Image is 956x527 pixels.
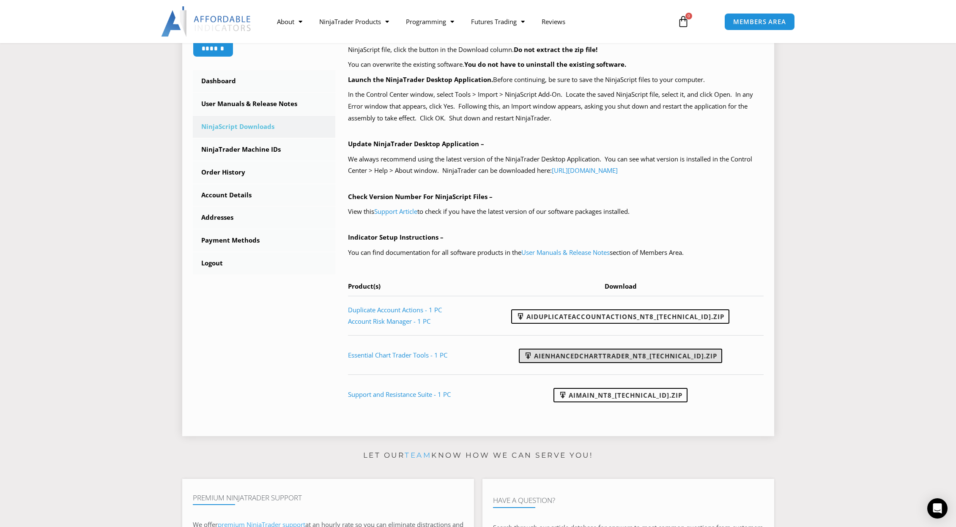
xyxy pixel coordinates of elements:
a: NinjaTrader Products [311,12,397,31]
a: [URL][DOMAIN_NAME] [552,166,618,175]
p: We always recommend using the latest version of the NinjaTrader Desktop Application. You can see ... [348,153,764,177]
a: AIMain_NT8_[TECHNICAL_ID].zip [553,388,688,402]
a: Essential Chart Trader Tools - 1 PC [348,351,447,359]
a: Duplicate Account Actions - 1 PC [348,306,442,314]
a: team [405,451,431,459]
nav: Account pages [193,70,336,274]
b: Check Version Number For NinjaScript Files – [348,192,493,201]
b: Launch the NinjaTrader Desktop Application. [348,75,493,84]
h4: Premium NinjaTrader Support [193,494,463,502]
p: Before continuing, be sure to save the NinjaScript files to your computer. [348,74,764,86]
a: User Manuals & Release Notes [521,248,610,257]
b: Indicator Setup Instructions – [348,233,444,241]
a: Payment Methods [193,229,336,251]
p: You can find documentation for all software products in the section of Members Area. [348,247,764,259]
a: Account Risk Manager - 1 PC [348,317,430,325]
a: 0 [665,9,702,34]
a: AIEnhancedChartTrader_NT8_[TECHNICAL_ID].zip [519,349,722,363]
p: In the Control Center window, select Tools > Import > NinjaScript Add-On. Locate the saved NinjaS... [348,89,764,124]
b: Update NinjaTrader Desktop Application – [348,139,484,148]
a: Logout [193,252,336,274]
span: 0 [685,13,692,19]
nav: Menu [268,12,668,31]
span: Product(s) [348,282,381,290]
a: Addresses [193,207,336,229]
a: Account Details [193,184,336,206]
b: Do not extract the zip file! [514,45,597,54]
a: Reviews [533,12,574,31]
p: Let our know how we can serve you! [182,449,774,462]
a: NinjaScript Downloads [193,116,336,138]
div: Open Intercom Messenger [927,498,948,519]
a: NinjaTrader Machine IDs [193,139,336,161]
p: You can overwrite the existing software. [348,59,764,71]
img: LogoAI | Affordable Indicators – NinjaTrader [161,6,252,37]
a: MEMBERS AREA [724,13,795,30]
span: MEMBERS AREA [733,19,786,25]
p: View this to check if you have the latest version of our software packages installed. [348,206,764,218]
a: Support Article [374,207,417,216]
a: About [268,12,311,31]
span: Download [605,282,637,290]
a: User Manuals & Release Notes [193,93,336,115]
h4: Have A Question? [493,496,764,505]
a: AIDuplicateAccountActions_NT8_[TECHNICAL_ID].zip [511,309,729,324]
a: Order History [193,161,336,183]
a: Dashboard [193,70,336,92]
p: Your purchased products with available NinjaScript downloads are listed in the table below, at th... [348,32,764,56]
b: You do not have to uninstall the existing software. [464,60,626,68]
a: Programming [397,12,463,31]
a: Support and Resistance Suite - 1 PC [348,390,451,399]
a: Futures Trading [463,12,533,31]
